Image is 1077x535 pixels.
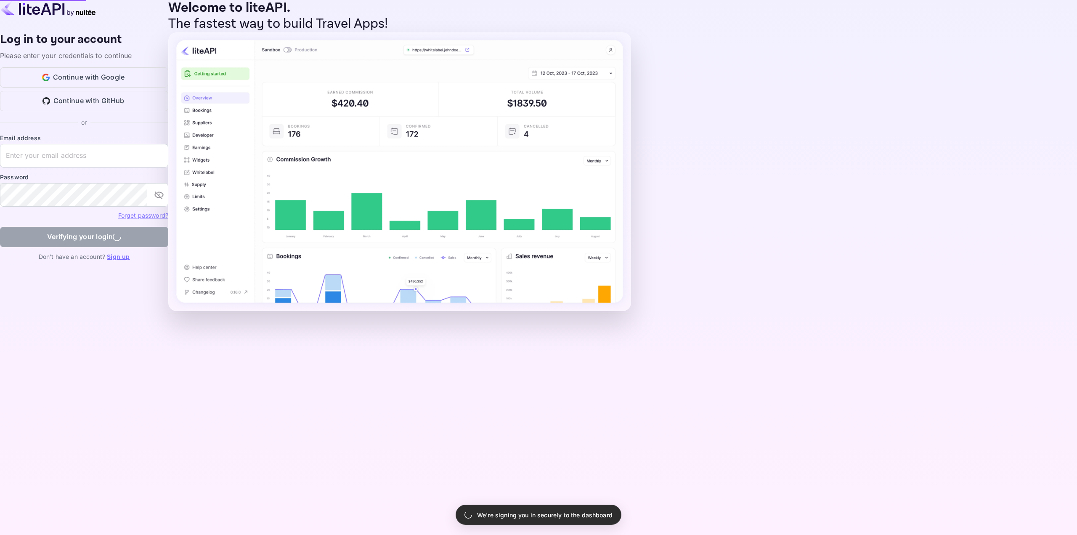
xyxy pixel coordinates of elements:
p: We're signing you in securely to the dashboard [477,511,613,519]
a: Forget password? [118,211,168,219]
button: toggle password visibility [151,186,167,203]
a: Sign up [107,253,130,260]
p: or [81,118,87,127]
img: liteAPI Dashboard Preview [168,32,631,311]
p: The fastest way to build Travel Apps! [168,16,631,32]
a: Forget password? [118,212,168,219]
